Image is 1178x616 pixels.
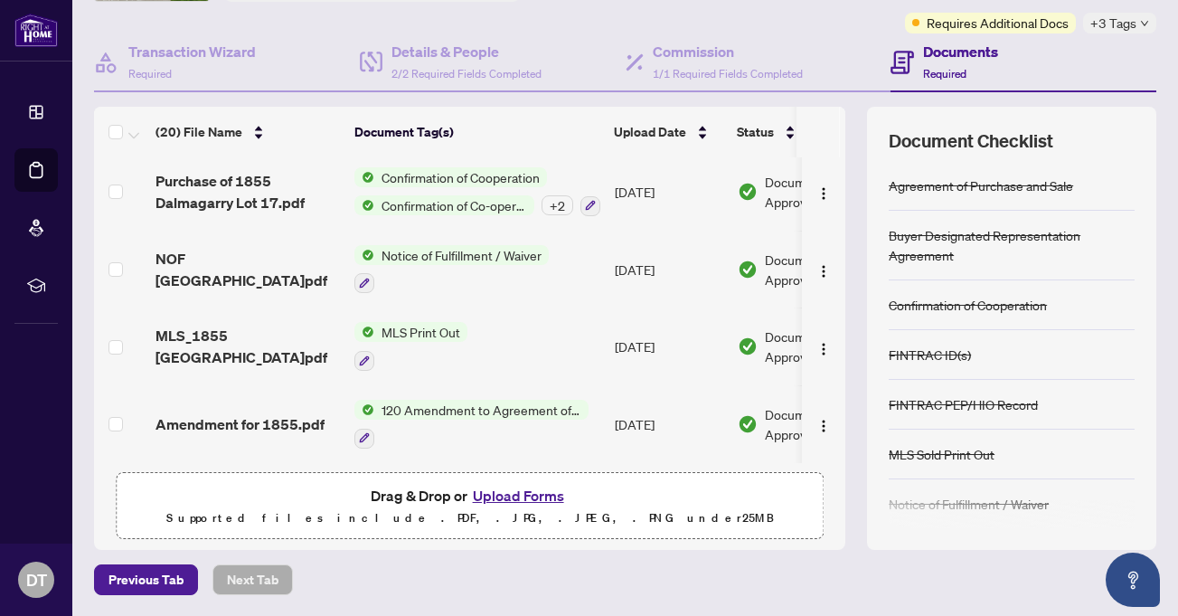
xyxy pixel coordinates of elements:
[354,400,589,449] button: Status Icon120 Amendment to Agreement of Purchase and Sale
[889,444,994,464] div: MLS Sold Print Out
[155,248,340,291] span: NOF [GEOGRAPHIC_DATA]pdf
[889,494,1049,514] div: Notice of Fulfillment / Waiver
[155,413,325,435] span: Amendment for 1855.pdf
[737,122,774,142] span: Status
[467,484,570,507] button: Upload Forms
[927,13,1069,33] span: Requires Additional Docs
[391,67,542,81] span: 2/2 Required Fields Completed
[374,167,547,187] span: Confirmation of Cooperation
[738,260,758,280] img: Document Status
[608,308,730,385] td: [DATE]
[809,332,838,361] button: Logo
[889,295,1047,315] div: Confirmation of Cooperation
[155,170,340,213] span: Purchase of 1855 Dalmagarry Lot 17.pdf
[354,245,549,294] button: Status IconNotice of Fulfillment / Waiver
[614,122,686,142] span: Upload Date
[354,400,374,420] img: Status Icon
[765,250,877,289] span: Document Approved
[809,255,838,284] button: Logo
[354,245,374,265] img: Status Icon
[809,410,838,439] button: Logo
[738,182,758,202] img: Document Status
[391,41,542,62] h4: Details & People
[354,195,374,215] img: Status Icon
[889,345,971,365] div: FINTRAC ID(s)
[212,564,293,595] button: Next Tab
[94,564,198,595] button: Previous Tab
[889,394,1038,414] div: FINTRAC PEP/HIO Record
[374,400,589,420] span: 120 Amendment to Agreement of Purchase and Sale
[155,122,242,142] span: (20) File Name
[889,225,1135,265] div: Buyer Designated Representation Agreement
[354,167,374,187] img: Status Icon
[889,175,1073,195] div: Agreement of Purchase and Sale
[26,567,47,592] span: DT
[765,404,877,444] span: Document Approved
[608,231,730,308] td: [DATE]
[816,186,831,201] img: Logo
[374,245,549,265] span: Notice of Fulfillment / Waiver
[117,473,823,540] span: Drag & Drop orUpload FormsSupported files include .PDF, .JPG, .JPEG, .PNG under25MB
[108,565,184,594] span: Previous Tab
[923,41,998,62] h4: Documents
[542,195,573,215] div: + 2
[374,195,534,215] span: Confirmation of Co-operation and Representation—Buyer/Seller
[730,107,883,157] th: Status
[127,507,812,529] p: Supported files include .PDF, .JPG, .JPEG, .PNG under 25 MB
[128,67,172,81] span: Required
[653,67,803,81] span: 1/1 Required Fields Completed
[809,177,838,206] button: Logo
[14,14,58,47] img: logo
[608,153,730,231] td: [DATE]
[1140,19,1149,28] span: down
[816,264,831,279] img: Logo
[374,322,467,342] span: MLS Print Out
[347,107,607,157] th: Document Tag(s)
[889,128,1053,154] span: Document Checklist
[765,327,877,366] span: Document Approved
[607,107,730,157] th: Upload Date
[354,322,467,371] button: Status IconMLS Print Out
[148,107,347,157] th: (20) File Name
[608,385,730,463] td: [DATE]
[128,41,256,62] h4: Transaction Wizard
[653,41,803,62] h4: Commission
[738,414,758,434] img: Document Status
[738,336,758,356] img: Document Status
[816,342,831,356] img: Logo
[371,484,570,507] span: Drag & Drop or
[816,419,831,433] img: Logo
[155,325,340,368] span: MLS_1855 [GEOGRAPHIC_DATA]pdf
[1106,553,1160,607] button: Open asap
[1090,13,1136,33] span: +3 Tags
[765,172,859,212] span: Document Approved
[354,167,600,216] button: Status IconConfirmation of CooperationStatus IconConfirmation of Co-operation and Representation—...
[354,322,374,342] img: Status Icon
[923,67,966,81] span: Required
